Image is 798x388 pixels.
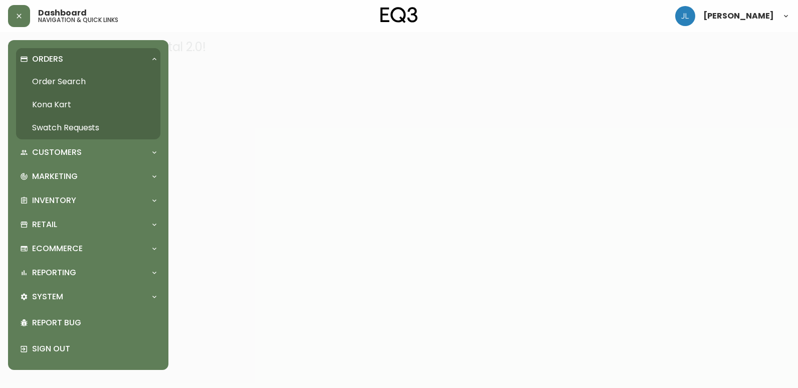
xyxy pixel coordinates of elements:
[16,238,160,260] div: Ecommerce
[32,54,63,65] p: Orders
[32,267,76,278] p: Reporting
[380,7,418,23] img: logo
[16,189,160,212] div: Inventory
[16,310,160,336] div: Report Bug
[32,343,156,354] p: Sign Out
[16,286,160,308] div: System
[38,17,118,23] h5: navigation & quick links
[32,147,82,158] p: Customers
[32,317,156,328] p: Report Bug
[16,70,160,93] a: Order Search
[16,336,160,362] div: Sign Out
[16,141,160,163] div: Customers
[16,48,160,70] div: Orders
[16,116,160,139] a: Swatch Requests
[16,214,160,236] div: Retail
[32,171,78,182] p: Marketing
[16,262,160,284] div: Reporting
[675,6,695,26] img: 1c9c23e2a847dab86f8017579b61559c
[38,9,87,17] span: Dashboard
[32,195,76,206] p: Inventory
[703,12,774,20] span: [PERSON_NAME]
[32,243,83,254] p: Ecommerce
[32,291,63,302] p: System
[16,93,160,116] a: Kona Kart
[32,219,57,230] p: Retail
[16,165,160,187] div: Marketing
